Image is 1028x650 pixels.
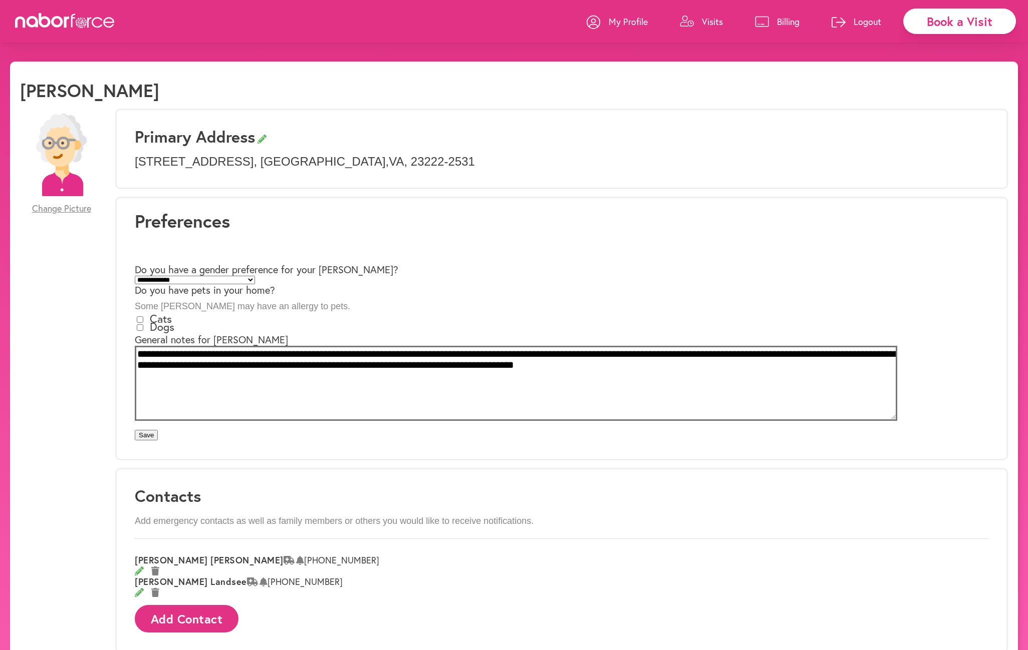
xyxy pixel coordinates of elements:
a: My Profile [587,7,648,37]
span: [PERSON_NAME] Landsee [135,575,247,587]
div: Book a Visit [903,9,1016,34]
span: [PERSON_NAME] [PERSON_NAME] [135,554,284,566]
p: Visits [702,16,723,28]
label: Dogs [150,319,174,334]
button: Save [135,430,158,440]
p: [STREET_ADDRESS] , [GEOGRAPHIC_DATA] , VA , 23222-2531 [135,155,988,169]
h1: [PERSON_NAME] [20,80,159,101]
h3: Contacts [135,486,988,505]
span: [PHONE_NUMBER] [268,575,343,587]
span: [PHONE_NUMBER] [304,554,379,566]
label: Do you have a gender preference for your [PERSON_NAME]? [135,263,398,276]
label: General notes for [PERSON_NAME] [135,333,288,346]
label: Cats [150,311,172,326]
h3: Primary Address [135,127,988,146]
button: Add Contact [135,605,238,632]
p: Some [PERSON_NAME] may have an allergy to pets. [135,301,988,312]
a: Visits [680,7,723,37]
a: Logout [832,7,881,37]
span: Change Picture [32,203,91,214]
h1: Preferences [135,210,988,232]
p: Logout [854,16,881,28]
a: Billing [755,7,800,37]
label: Do you have pets in your home? [135,283,275,297]
p: My Profile [609,16,648,28]
p: Add emergency contacts as well as family members or others you would like to receive notifications. [135,516,988,527]
img: efc20bcf08b0dac87679abea64c1faab.png [20,114,103,196]
p: Billing [777,16,800,28]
